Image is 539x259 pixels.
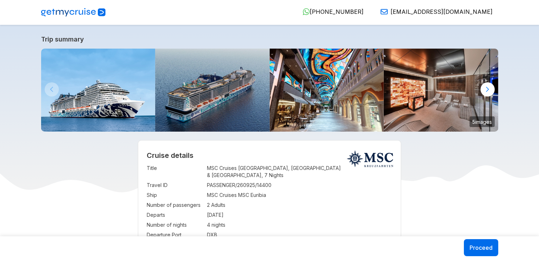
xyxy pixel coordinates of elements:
[203,220,207,230] td: :
[381,8,388,15] img: Email
[310,8,364,15] span: [PHONE_NUMBER]
[147,190,203,200] td: Ship
[207,163,392,180] td: MSC Cruises [GEOGRAPHIC_DATA], [GEOGRAPHIC_DATA] & [GEOGRAPHIC_DATA], 7 Nights
[147,151,392,160] h2: Cruise details
[147,200,203,210] td: Number of passengers
[207,190,392,200] td: MSC Cruises MSC Euribia
[470,116,495,127] small: 5 images
[41,35,498,43] a: Trip summary
[203,163,207,180] td: :
[270,49,384,132] img: msc-euribia-galleria.jpg
[207,200,392,210] td: 2 Adults
[147,210,203,220] td: Departs
[207,230,392,240] td: DXB
[207,180,392,190] td: PASSENGER/260925/14400
[155,49,270,132] img: b9ac817bb67756416f3ab6da6968c64a.jpeg
[303,8,310,15] img: WhatsApp
[147,230,203,240] td: Departure Port
[297,8,364,15] a: [PHONE_NUMBER]
[147,180,203,190] td: Travel ID
[203,210,207,220] td: :
[41,49,156,132] img: 3.-MSC-EURIBIA.jpg
[203,190,207,200] td: :
[147,163,203,180] td: Title
[375,8,493,15] a: [EMAIL_ADDRESS][DOMAIN_NAME]
[207,220,392,230] td: 4 nights
[203,200,207,210] td: :
[391,8,493,15] span: [EMAIL_ADDRESS][DOMAIN_NAME]
[203,180,207,190] td: :
[203,230,207,240] td: :
[384,49,498,132] img: msc-euribia-msc-aurea-spa.jpg
[207,210,392,220] td: [DATE]
[464,239,498,256] button: Proceed
[147,220,203,230] td: Number of nights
